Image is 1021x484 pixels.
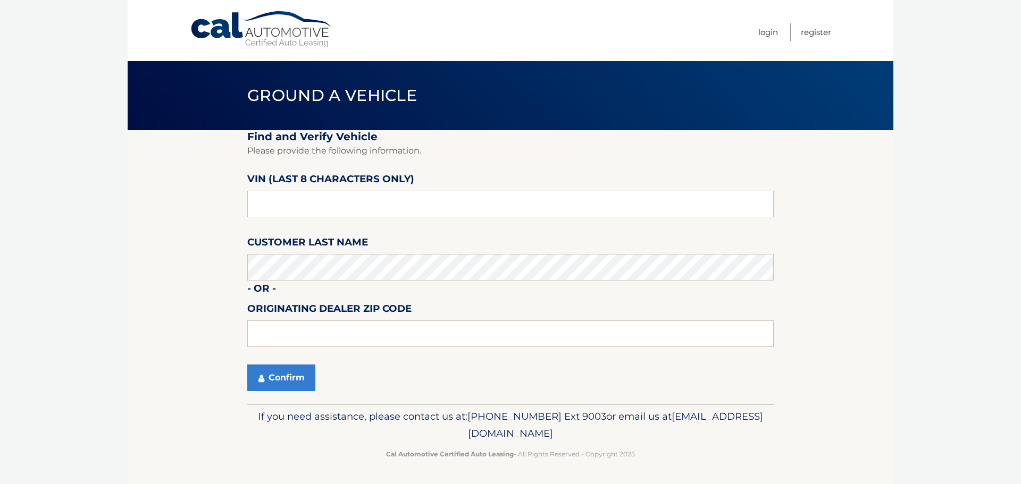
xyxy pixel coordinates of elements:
[247,301,412,320] label: Originating Dealer Zip Code
[254,448,767,460] p: - All Rights Reserved - Copyright 2025
[801,23,831,41] a: Register
[247,143,774,158] p: Please provide the following information.
[467,410,606,422] span: [PHONE_NUMBER] Ext 9003
[247,171,414,191] label: VIN (last 8 characters only)
[247,86,417,105] span: Ground a Vehicle
[190,11,333,48] a: Cal Automotive
[247,130,774,143] h2: Find and Verify Vehicle
[386,450,514,458] strong: Cal Automotive Certified Auto Leasing
[758,23,778,41] a: Login
[254,408,767,442] p: If you need assistance, please contact us at: or email us at
[247,281,276,300] label: - or -
[247,234,368,254] label: Customer Last Name
[247,364,315,391] button: Confirm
